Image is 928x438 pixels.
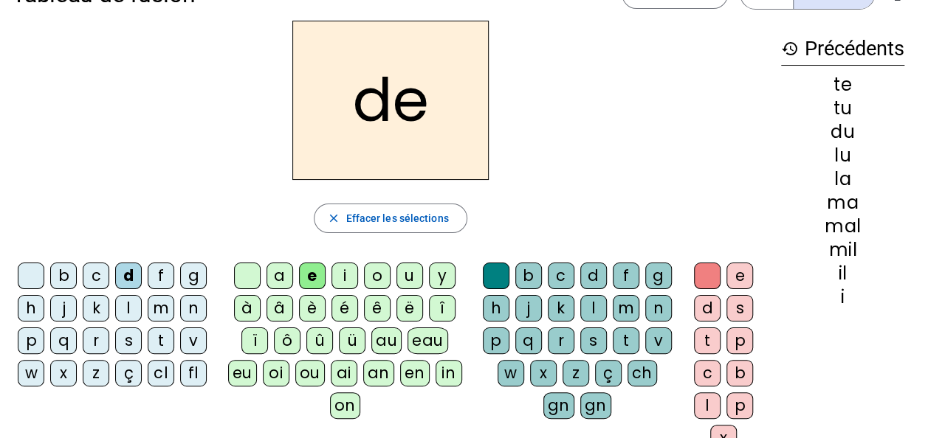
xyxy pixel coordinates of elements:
div: i [781,288,904,306]
div: c [694,360,721,386]
div: é [331,295,358,321]
h3: Précédents [781,32,904,66]
div: eu [228,360,257,386]
div: t [694,327,721,354]
mat-icon: history [781,40,799,58]
div: ai [331,360,357,386]
div: v [180,327,207,354]
div: f [613,263,639,289]
div: g [645,263,672,289]
div: te [781,76,904,94]
div: û [306,327,333,354]
div: il [781,265,904,282]
div: à [234,295,261,321]
mat-icon: close [326,212,340,225]
div: p [18,327,44,354]
div: s [726,295,753,321]
div: q [50,327,77,354]
div: b [726,360,753,386]
h2: de [292,21,489,180]
div: r [83,327,109,354]
div: â [267,295,293,321]
div: g [180,263,207,289]
div: s [115,327,142,354]
div: ï [241,327,268,354]
div: c [548,263,574,289]
div: c [83,263,109,289]
div: fl [180,360,207,386]
div: j [515,295,542,321]
div: q [515,327,542,354]
div: f [148,263,174,289]
div: k [548,295,574,321]
div: lu [781,147,904,164]
div: ch [628,360,657,386]
div: l [115,295,142,321]
div: mil [781,241,904,259]
div: z [563,360,589,386]
div: j [50,295,77,321]
div: l [580,295,607,321]
div: an [363,360,394,386]
div: z [83,360,109,386]
button: Effacer les sélections [314,204,467,233]
div: ê [364,295,391,321]
div: gn [580,392,611,419]
div: t [148,327,174,354]
div: w [18,360,44,386]
div: è [299,295,326,321]
div: in [436,360,462,386]
div: l [694,392,721,419]
div: b [50,263,77,289]
div: tu [781,100,904,117]
div: p [726,327,753,354]
div: e [299,263,326,289]
div: m [613,295,639,321]
div: ç [595,360,622,386]
div: y [429,263,456,289]
div: eau [408,327,448,354]
div: en [400,360,430,386]
div: on [330,392,360,419]
div: d [580,263,607,289]
div: ë [396,295,423,321]
div: h [18,295,44,321]
div: î [429,295,456,321]
div: mal [781,218,904,235]
div: d [115,263,142,289]
div: du [781,123,904,141]
div: d [694,295,721,321]
div: u [396,263,423,289]
div: n [180,295,207,321]
div: ou [295,360,325,386]
div: x [50,360,77,386]
div: o [364,263,391,289]
div: b [515,263,542,289]
div: ü [339,327,365,354]
div: au [371,327,402,354]
div: a [267,263,293,289]
div: i [331,263,358,289]
div: x [530,360,557,386]
div: w [498,360,524,386]
div: gn [543,392,574,419]
div: h [483,295,509,321]
div: k [83,295,109,321]
span: Effacer les sélections [346,209,448,227]
div: oi [263,360,289,386]
div: ç [115,360,142,386]
div: ô [274,327,300,354]
div: e [726,263,753,289]
div: la [781,170,904,188]
div: v [645,327,672,354]
div: r [548,327,574,354]
div: n [645,295,672,321]
div: ma [781,194,904,212]
div: s [580,327,607,354]
div: cl [148,360,174,386]
div: m [148,295,174,321]
div: p [726,392,753,419]
div: p [483,327,509,354]
div: t [613,327,639,354]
